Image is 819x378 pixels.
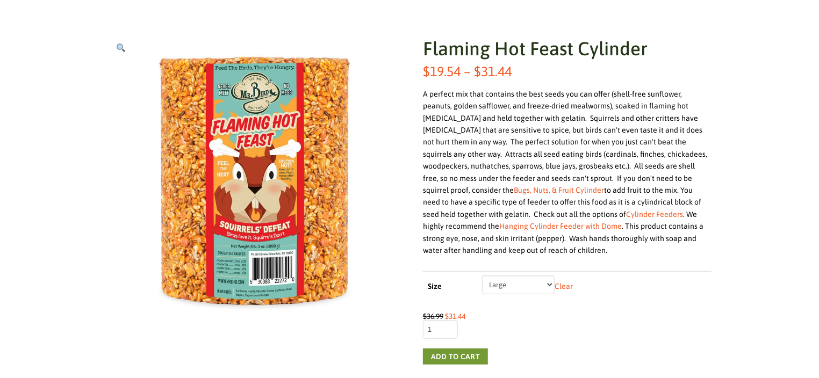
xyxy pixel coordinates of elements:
label: Size [428,280,473,293]
img: 🔍 [117,43,125,52]
a: Clear options [555,282,573,291]
bdi: 19.54 [423,63,461,79]
span: – [464,63,471,79]
bdi: 31.44 [474,63,512,79]
h1: Flaming Hot Feast Cylinder [423,35,712,62]
input: Product quantity [423,320,458,338]
a: Bugs, Nuts, & Fruit Cylinder [514,186,604,194]
span: $ [474,63,481,79]
div: A perfect mix that contains the best seeds you can offer (shell-free sunflower, peanuts, golden s... [423,88,712,256]
span: $ [445,312,449,321]
bdi: 31.44 [445,312,465,321]
a: Cylinder Feeders [626,210,683,219]
span: $ [423,63,430,79]
button: Add to cart [423,348,488,365]
span: $ [423,312,427,321]
bdi: 36.99 [423,312,443,321]
a: Hanging Cylinder Feeder with Dome [499,222,622,230]
a: View full-screen image gallery [107,35,133,61]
